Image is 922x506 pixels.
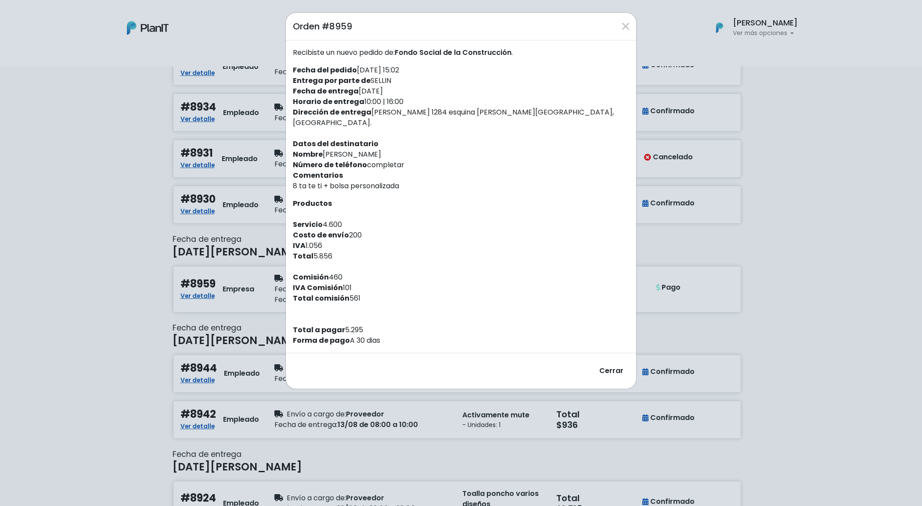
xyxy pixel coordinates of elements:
[293,251,313,261] strong: Total
[293,335,350,345] strong: Forma de pago
[594,360,629,382] button: Cerrar
[293,198,332,208] strong: Productos
[293,272,329,282] strong: Comisión
[293,47,629,58] p: Recibiste un nuevo pedido de: .
[395,47,511,57] span: Fondo Social de la Construcción
[293,293,349,303] strong: Total comisión
[293,149,323,159] strong: Nombre
[619,19,633,33] button: Close
[293,230,349,240] strong: Costo de envío
[293,219,323,230] strong: Servicio
[293,97,364,107] strong: Horario de entrega
[293,181,629,191] p: 8 ta te ti + bolsa personalizada
[293,139,378,149] strong: Datos del destinatario
[293,170,343,180] strong: Comentarios
[293,283,343,293] strong: IVA Comisión
[293,75,391,86] label: SELLIN
[293,20,352,33] h5: Orden #8959
[293,160,367,170] strong: Número de teléfono
[293,86,359,96] strong: Fecha de entrega
[45,8,126,25] div: ¿Necesitás ayuda?
[293,107,371,117] strong: Dirección de entrega
[293,75,371,86] strong: Entrega por parte de
[293,325,345,335] strong: Total a pagar
[286,40,636,353] div: [DATE] 15:02 [DATE] 10:00 | 16:00 [PERSON_NAME] 1284 esquina [PERSON_NAME][GEOGRAPHIC_DATA], [GEO...
[293,240,306,251] strong: IVA
[293,65,357,75] strong: Fecha del pedido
